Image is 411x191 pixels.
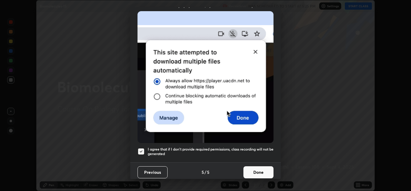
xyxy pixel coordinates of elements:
button: Previous [138,166,168,178]
h4: 5 [207,169,209,175]
img: downloads-permission-blocked.gif [138,11,273,143]
button: Done [243,166,273,178]
h5: I agree that if I don't provide required permissions, class recording will not be generated [148,147,273,156]
h4: 5 [202,169,204,175]
h4: / [205,169,206,175]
